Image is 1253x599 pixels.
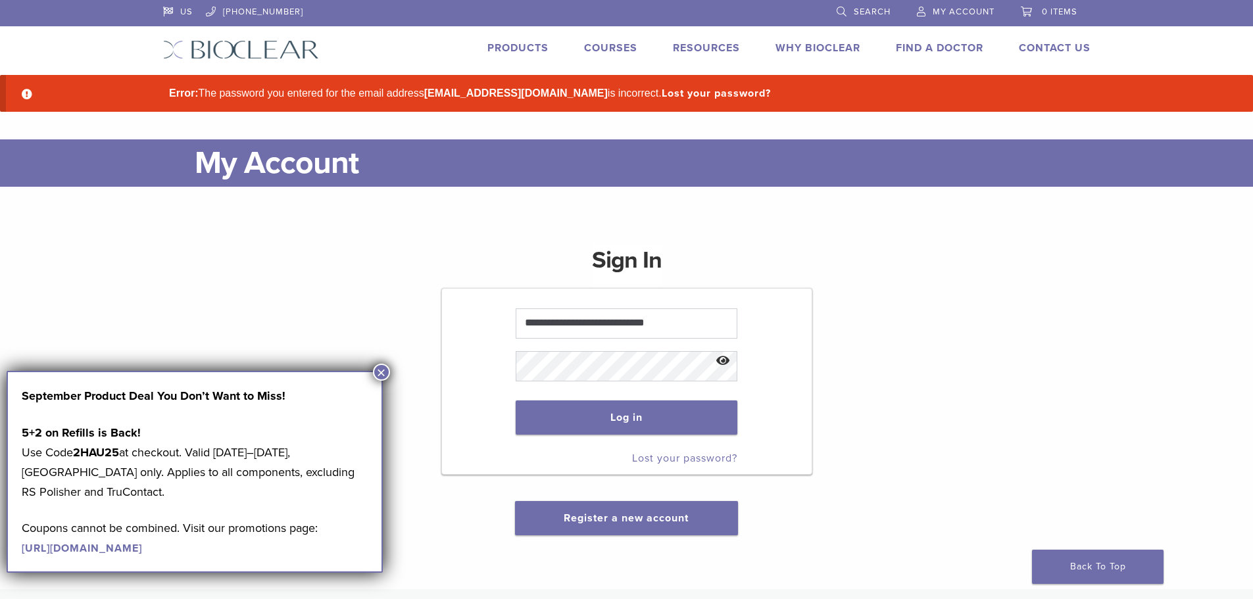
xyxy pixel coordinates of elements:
[662,87,771,100] a: Lost your password?
[632,452,737,465] a: Lost your password?
[854,7,891,17] span: Search
[709,345,737,378] button: Show password
[592,245,662,287] h1: Sign In
[22,518,368,558] p: Coupons cannot be combined. Visit our promotions page:
[22,425,141,440] strong: 5+2 on Refills is Back!
[22,423,368,502] p: Use Code at checkout. Valid [DATE]–[DATE], [GEOGRAPHIC_DATA] only. Applies to all components, exc...
[22,389,285,403] strong: September Product Deal You Don’t Want to Miss!
[169,87,198,99] strong: Error:
[373,364,390,381] button: Close
[564,512,689,525] a: Register a new account
[1019,41,1091,55] a: Contact Us
[933,7,995,17] span: My Account
[896,41,983,55] a: Find A Doctor
[424,87,608,99] strong: [EMAIL_ADDRESS][DOMAIN_NAME]
[775,41,860,55] a: Why Bioclear
[163,40,319,59] img: Bioclear
[516,400,737,435] button: Log in
[584,41,637,55] a: Courses
[487,41,549,55] a: Products
[515,501,737,535] button: Register a new account
[195,139,1091,187] h1: My Account
[1032,550,1164,584] a: Back To Top
[164,85,1111,101] li: The password you entered for the email address is incorrect.
[22,542,142,555] a: [URL][DOMAIN_NAME]
[1042,7,1077,17] span: 0 items
[673,41,740,55] a: Resources
[73,445,119,460] strong: 2HAU25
